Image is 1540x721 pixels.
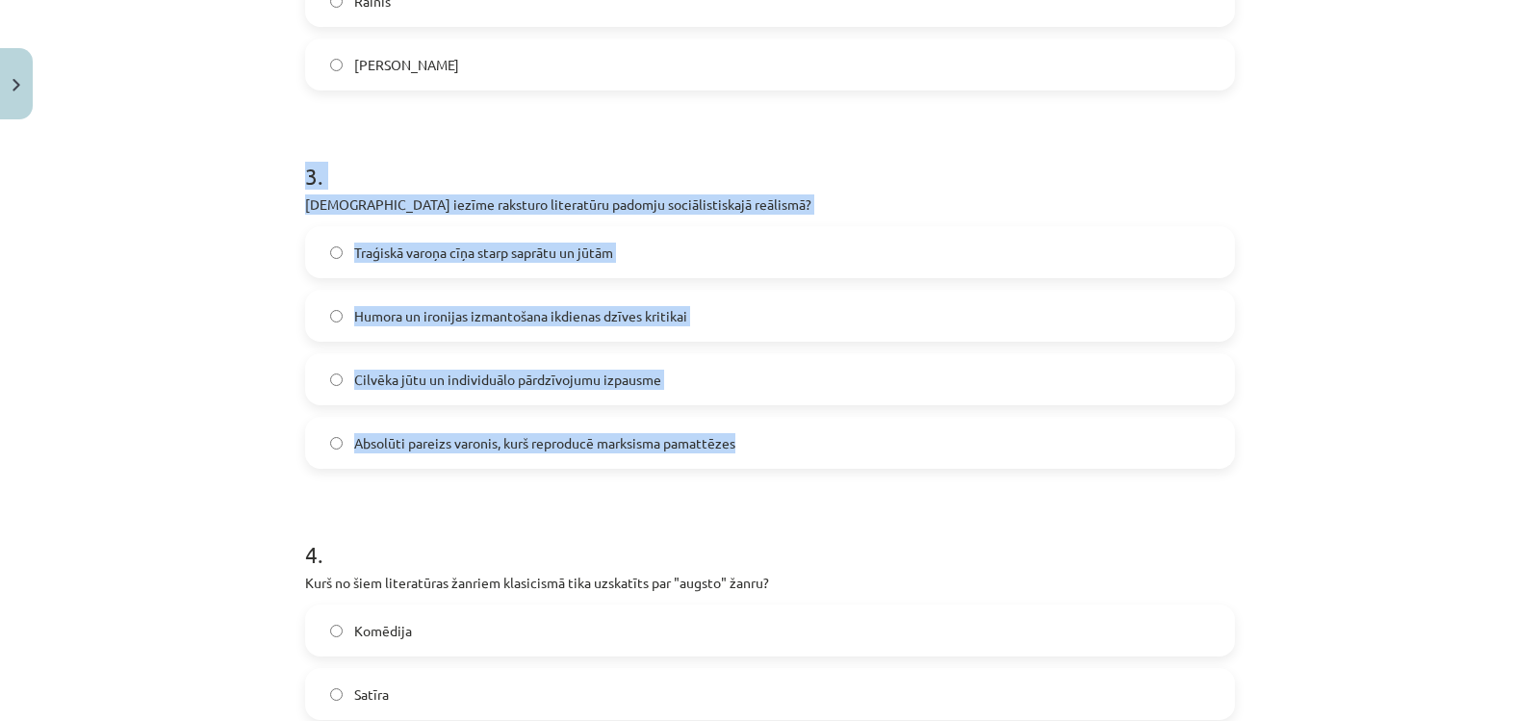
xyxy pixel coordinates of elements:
[305,129,1235,189] h1: 3 .
[305,194,1235,215] p: [DEMOGRAPHIC_DATA] iezīme raksturo literatūru padomju sociālistiskajā reālismā?
[354,243,613,263] span: Traģiskā varoņa cīņa starp saprātu un jūtām
[330,246,343,259] input: Traģiskā varoņa cīņa starp saprātu un jūtām
[354,306,687,326] span: Humora un ironijas izmantošana ikdienas dzīves kritikai
[354,684,389,705] span: Satīra
[305,507,1235,567] h1: 4 .
[330,59,343,71] input: [PERSON_NAME]
[13,79,20,91] img: icon-close-lesson-0947bae3869378f0d4975bcd49f059093ad1ed9edebbc8119c70593378902aed.svg
[330,310,343,322] input: Humora un ironijas izmantošana ikdienas dzīves kritikai
[354,55,459,75] span: [PERSON_NAME]
[330,437,343,450] input: Absolūti pareizs varonis, kurš reproducē marksisma pamattēzes
[330,688,343,701] input: Satīra
[354,621,412,641] span: Komēdija
[305,573,1235,593] p: Kurš no šiem literatūras žanriem klasicismā tika uzskatīts par "augsto" žanru?
[330,625,343,637] input: Komēdija
[330,373,343,386] input: Cilvēka jūtu un individuālo pārdzīvojumu izpausme
[354,370,661,390] span: Cilvēka jūtu un individuālo pārdzīvojumu izpausme
[354,433,735,453] span: Absolūti pareizs varonis, kurš reproducē marksisma pamattēzes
